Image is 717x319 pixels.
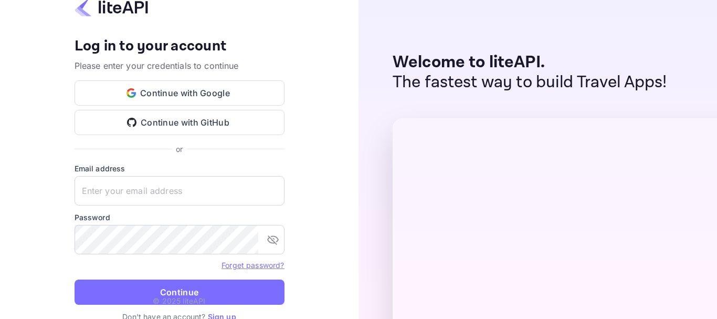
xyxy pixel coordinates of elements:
[393,73,667,92] p: The fastest way to build Travel Apps!
[75,59,284,72] p: Please enter your credentials to continue
[393,53,667,73] p: Welcome to liteAPI.
[153,295,205,306] p: © 2025 liteAPI
[75,110,284,135] button: Continue with GitHub
[75,176,284,205] input: Enter your email address
[75,280,284,305] button: Continue
[222,261,284,270] a: Forget password?
[262,229,283,250] button: toggle password visibility
[75,163,284,174] label: Email address
[75,37,284,56] h4: Log in to your account
[75,80,284,106] button: Continue with Google
[222,260,284,270] a: Forget password?
[75,212,284,223] label: Password
[176,143,183,155] p: or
